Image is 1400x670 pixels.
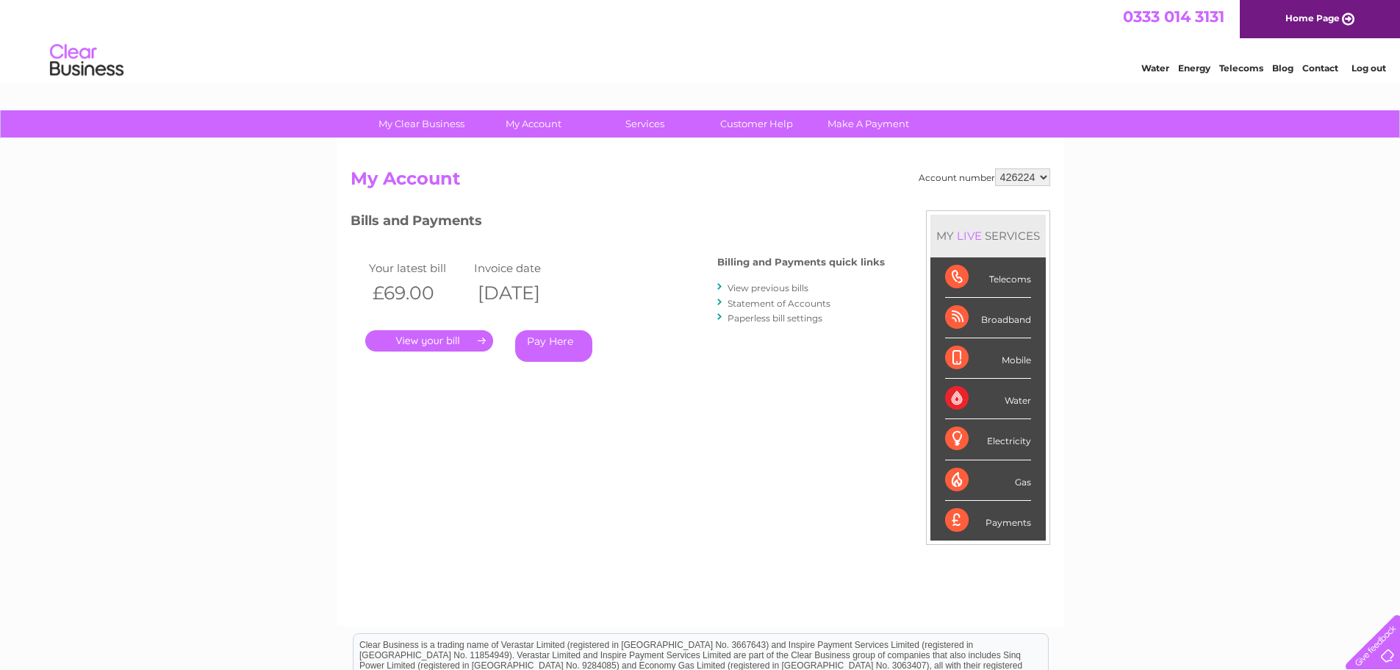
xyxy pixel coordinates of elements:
[930,215,1046,257] div: MY SERVICES
[353,8,1048,71] div: Clear Business is a trading name of Verastar Limited (registered in [GEOGRAPHIC_DATA] No. 3667643...
[945,501,1031,541] div: Payments
[365,258,471,278] td: Your latest bill
[1123,7,1224,26] a: 0333 014 3131
[696,110,817,138] a: Customer Help
[365,330,493,352] a: .
[945,257,1031,298] div: Telecoms
[717,257,885,268] h4: Billing and Payments quick links
[945,460,1031,501] div: Gas
[470,258,576,278] td: Invoice date
[584,110,706,138] a: Services
[945,379,1031,419] div: Water
[728,298,830,309] a: Statement of Accounts
[1219,63,1263,74] a: Telecoms
[1351,63,1386,74] a: Log out
[365,278,471,308] th: £69.00
[1272,63,1293,74] a: Blog
[49,38,124,83] img: logo.png
[945,419,1031,460] div: Electricity
[361,110,482,138] a: My Clear Business
[1178,63,1210,74] a: Energy
[945,338,1031,379] div: Mobile
[351,210,885,236] h3: Bills and Payments
[1302,63,1338,74] a: Contact
[351,168,1050,196] h2: My Account
[954,229,985,243] div: LIVE
[808,110,929,138] a: Make A Payment
[470,278,576,308] th: [DATE]
[945,298,1031,338] div: Broadband
[919,168,1050,186] div: Account number
[728,313,822,324] a: Paperless bill settings
[515,330,592,362] a: Pay Here
[473,110,594,138] a: My Account
[728,282,808,293] a: View previous bills
[1141,63,1169,74] a: Water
